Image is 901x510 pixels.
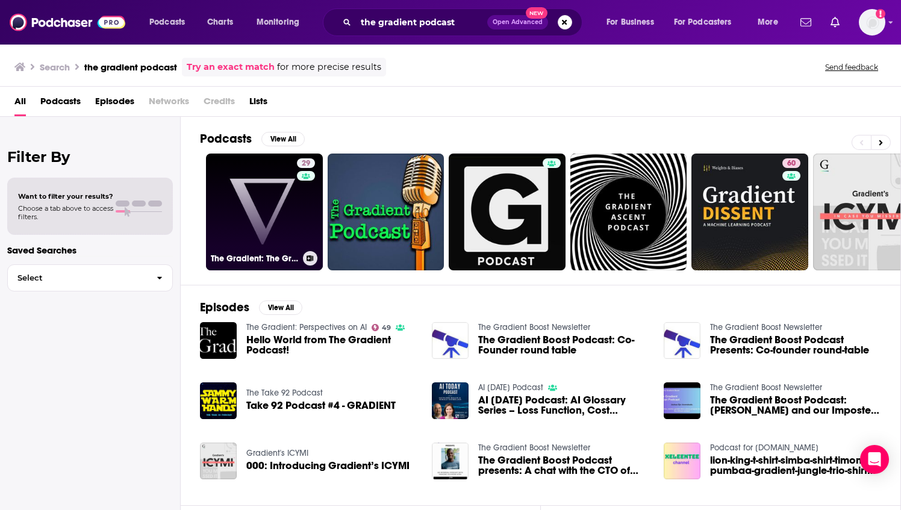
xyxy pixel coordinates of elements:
img: Take 92 Podcast #4 - GRADIENT [200,382,237,419]
a: The Gradient Boost Podcast presents: A chat with the CTO of Niqao (Ghana), Kwadwo- Agyapon-Ntra [478,455,649,476]
img: lion-king-t-shirt-simba-shirt-timon-pumbaa-gradient-jungle-trio-shirt Podcast [664,443,700,479]
a: The Take 92 Podcast [246,388,323,398]
button: open menu [598,13,669,32]
button: open menu [666,13,749,32]
div: Open Intercom Messenger [860,445,889,474]
img: AI Today Podcast: AI Glossary Series – Loss Function, Cost Function and Gradient Descent [432,382,469,419]
span: The Gradient Boost Podcast presents: A chat with the CTO of Niqao ([GEOGRAPHIC_DATA]), [PERSON_NA... [478,455,649,476]
button: Open AdvancedNew [487,15,548,30]
span: Logged in as WE_Broadcast [859,9,885,36]
button: open menu [248,13,315,32]
a: Try an exact match [187,60,275,74]
img: 000: Introducing Gradient’s ICYMI [200,443,237,479]
svg: Add a profile image [876,9,885,19]
a: 29 [297,158,315,168]
span: 29 [302,158,310,170]
span: Monitoring [257,14,299,31]
img: The Gradient Boost Podcast: Josh Ojo Aromukudu and our Imposter Syndrome [664,382,700,419]
a: The Gradient Boost Podcast: Josh Ojo Aromukudu and our Imposter Syndrome [710,395,881,415]
a: The Gradient: Perspectives on AI [246,322,367,332]
button: Show profile menu [859,9,885,36]
span: More [758,14,778,31]
a: Show notifications dropdown [796,12,816,33]
span: AI [DATE] Podcast: AI Glossary Series – Loss Function, Cost Function and Gradient Descent [478,395,649,415]
span: for more precise results [277,60,381,74]
a: 29The Gradient: The Gradient Podcast [206,154,323,270]
a: PodcastsView All [200,131,305,146]
span: Select [8,274,147,282]
a: Podcast for xeleentee.com [710,443,818,453]
span: Podcasts [149,14,185,31]
a: Hello World from The Gradient Podcast! [246,335,417,355]
input: Search podcasts, credits, & more... [356,13,487,32]
a: 60 [782,158,800,168]
span: New [526,7,547,19]
button: Send feedback [821,62,882,72]
span: For Business [606,14,654,31]
h2: Podcasts [200,131,252,146]
a: Lists [249,92,267,116]
a: The Gradient Boost Podcast Presents: Co-founder round-table [710,335,881,355]
h2: Episodes [200,300,249,315]
a: Take 92 Podcast #4 - GRADIENT [246,400,396,411]
span: For Podcasters [674,14,732,31]
span: The Gradient Boost Podcast: [PERSON_NAME] and our Imposter Syndrome [710,395,881,415]
button: open menu [141,13,201,32]
button: View All [259,300,302,315]
button: Select [7,264,173,291]
h2: Filter By [7,148,173,166]
button: View All [261,132,305,146]
span: 60 [787,158,796,170]
p: Saved Searches [7,244,173,256]
h3: the gradient podcast [84,61,177,73]
button: open menu [749,13,793,32]
img: Hello World from The Gradient Podcast! [200,322,237,359]
a: The Gradient Boost Newsletter [478,322,590,332]
img: The Gradient Boost Podcast presents: A chat with the CTO of Niqao (Ghana), Kwadwo- Agyapon-Ntra [432,443,469,479]
a: EpisodesView All [200,300,302,315]
img: User Profile [859,9,885,36]
a: The Gradient Boost Newsletter [478,443,590,453]
a: All [14,92,26,116]
div: Search podcasts, credits, & more... [334,8,594,36]
a: AI Today Podcast: AI Glossary Series – Loss Function, Cost Function and Gradient Descent [478,395,649,415]
a: The Gradient Boost Newsletter [710,382,822,393]
a: 49 [372,324,391,331]
img: The Gradient Boost Podcast Presents: Co-founder round-table [664,322,700,359]
span: lion-king-t-shirt-simba-shirt-timon-pumbaa-gradient-jungle-trio-shirt Podcast [710,455,881,476]
span: Networks [149,92,189,116]
a: 60 [691,154,808,270]
a: Show notifications dropdown [826,12,844,33]
h3: The Gradient: The Gradient Podcast [211,253,298,264]
a: Episodes [95,92,134,116]
span: Open Advanced [493,19,543,25]
img: The Gradient Boost Podcast: Co-Founder round table [432,322,469,359]
a: Podcasts [40,92,81,116]
a: Gradient's ICYMI [246,448,308,458]
img: Podchaser - Follow, Share and Rate Podcasts [10,11,125,34]
h3: Search [40,61,70,73]
a: 000: Introducing Gradient’s ICYMI [246,461,410,471]
span: Credits [204,92,235,116]
span: Choose a tab above to access filters. [18,204,113,221]
a: The Gradient Boost Podcast: Co-Founder round table [478,335,649,355]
